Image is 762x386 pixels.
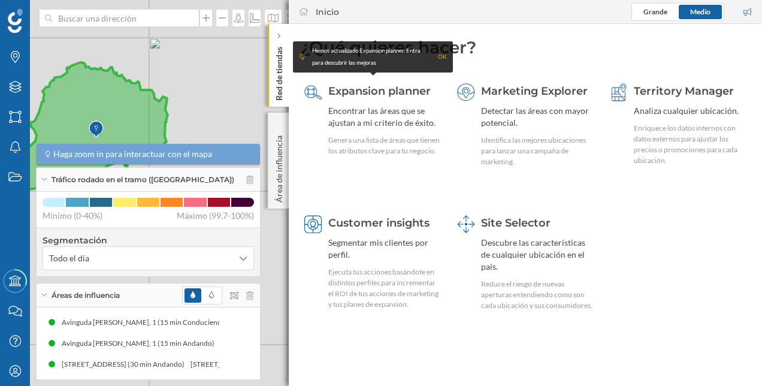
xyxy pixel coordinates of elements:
span: Mínimo (0-40%) [43,210,102,222]
div: Genera una lista de áreas que tienen los atributos clave para tu negocio. [328,135,441,156]
div: OK [438,51,447,63]
span: Site Selector [481,216,551,230]
div: [STREET_ADDRESS] (30 min Andando) [61,358,189,370]
span: Expansion planner [328,85,431,98]
p: Red de tiendas [273,42,285,101]
img: dashboards-manager.svg [457,215,475,233]
div: Enriquece los datos internos con datos externos para ajustar los precios o promociones para cada ... [634,123,746,166]
span: Grande [643,7,667,16]
div: Avinguda [PERSON_NAME], 1 (15 min Andando) [62,337,220,349]
div: ¿Qué quieres hacer? [301,36,750,59]
div: Segmentar mis clientes por perfil. [328,237,441,261]
div: Detectar las áreas con mayor potencial. [481,105,594,129]
span: Todo el día [49,252,89,264]
div: Descubre las características de cualquier ubicación en el país. [481,237,594,273]
div: Encontrar las áreas que se ajustan a mi criterio de éxito. [328,105,441,129]
div: Reduce el riesgo de nuevas aperturas entendiendo cómo son cada ubicación y sus consumidores. [481,279,594,311]
span: Áreas de influencia [52,290,120,301]
img: Geoblink Logo [8,9,23,33]
h4: Segmentación [43,234,254,246]
p: Área de influencia [273,131,285,203]
span: Customer insights [328,216,430,230]
div: Hemos actualizado Expansion planner. Entra para descubrir las mejoras [312,45,432,69]
div: Ejecuta tus acciones basándote en distintos perfiles para incrementar el ROI de tus acciones de m... [328,267,441,310]
div: Identifica las mejores ubicaciones para lanzar una campaña de marketing. [481,135,594,167]
div: Avinguda [PERSON_NAME], 1 (15 min Conduciendo) [62,316,234,328]
div: Analiza cualquier ubicación. [634,105,746,117]
span: Soporte [24,8,66,19]
span: Medio [690,7,710,16]
span: Marketing Explorer [481,85,588,98]
div: [STREET_ADDRESS] (30 min Andando) [189,358,318,370]
img: customer-intelligence.svg [304,215,322,233]
img: search-areas.svg [304,83,322,101]
div: Inicio [316,6,339,18]
span: Máximo (99,7-100%) [177,210,254,222]
img: explorer.svg [457,83,475,101]
span: Tráfico rodado en el tramo ([GEOGRAPHIC_DATA]) [52,174,234,185]
span: Territory Manager [634,85,734,98]
img: territory-manager.svg [610,83,628,101]
span: Haga zoom in para interactuar con el mapa [53,148,212,160]
img: Marker [89,117,104,141]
